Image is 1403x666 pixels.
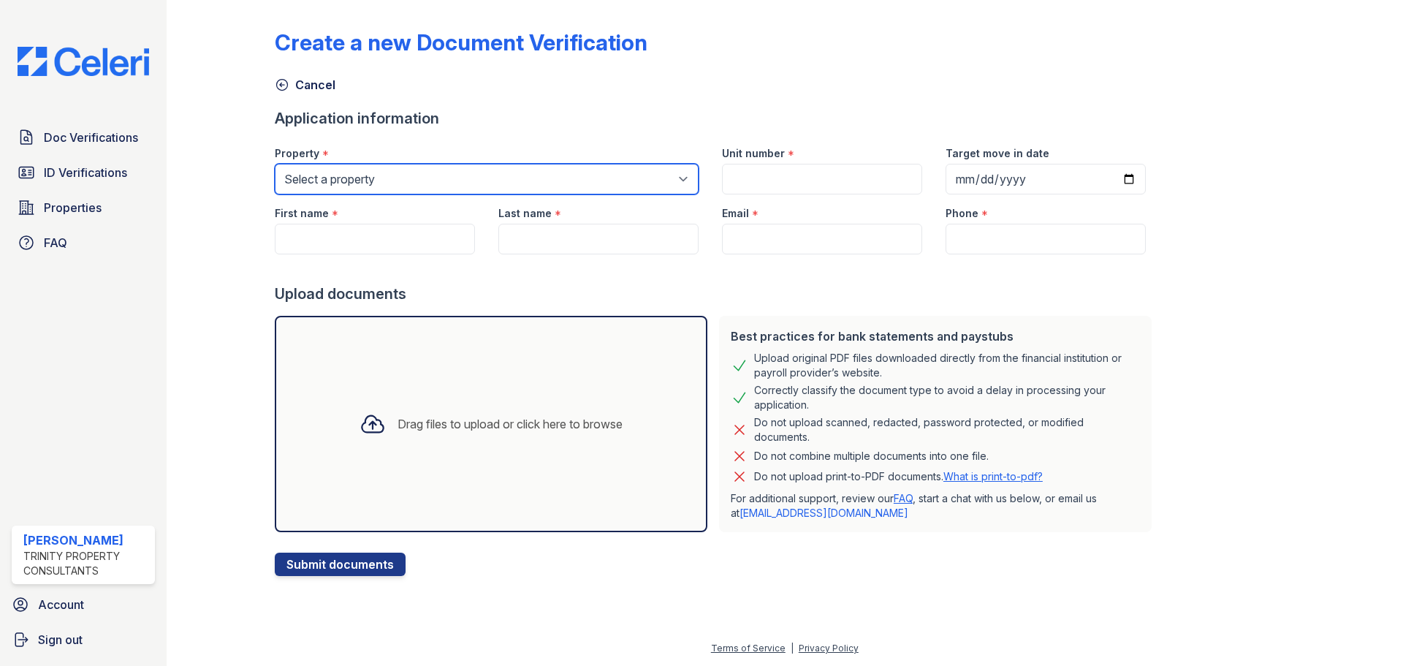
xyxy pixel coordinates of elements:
label: Target move in date [946,146,1049,161]
div: Trinity Property Consultants [23,549,149,578]
div: Upload documents [275,284,1157,304]
a: What is print-to-pdf? [943,470,1043,483]
span: Account [38,596,84,613]
span: Sign out [38,631,83,648]
div: Application information [275,108,1157,129]
a: Cancel [275,76,335,94]
div: Drag files to upload or click here to browse [398,415,623,433]
label: Email [722,206,749,221]
span: Properties [44,199,102,216]
div: Upload original PDF files downloaded directly from the financial institution or payroll provider’... [754,351,1140,380]
button: Submit documents [275,553,406,576]
p: For additional support, review our , start a chat with us below, or email us at [731,491,1140,521]
a: ID Verifications [12,158,155,187]
img: CE_Logo_Blue-a8612792a0a2168367f1c8372b55b34899dd931a85d93a1a3d3e32e68fde9ad4.png [6,47,161,76]
div: Do not upload scanned, redacted, password protected, or modified documents. [754,415,1140,444]
a: FAQ [894,492,913,504]
div: Do not combine multiple documents into one file. [754,447,989,465]
a: Privacy Policy [799,643,859,654]
label: First name [275,206,329,221]
label: Property [275,146,319,161]
div: Best practices for bank statements and paystubs [731,328,1140,345]
div: Correctly classify the document type to avoid a delay in processing your application. [754,383,1140,412]
div: | [791,643,794,654]
p: Do not upload print-to-PDF documents. [754,469,1043,484]
a: FAQ [12,228,155,257]
a: Doc Verifications [12,123,155,152]
label: Unit number [722,146,785,161]
span: FAQ [44,234,67,251]
div: Create a new Document Verification [275,29,647,56]
span: ID Verifications [44,164,127,181]
a: [EMAIL_ADDRESS][DOMAIN_NAME] [739,507,908,519]
label: Phone [946,206,978,221]
a: Account [6,590,161,619]
label: Last name [498,206,552,221]
a: Sign out [6,625,161,654]
span: Doc Verifications [44,129,138,146]
a: Properties [12,193,155,222]
a: Terms of Service [711,643,786,654]
div: [PERSON_NAME] [23,531,149,549]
